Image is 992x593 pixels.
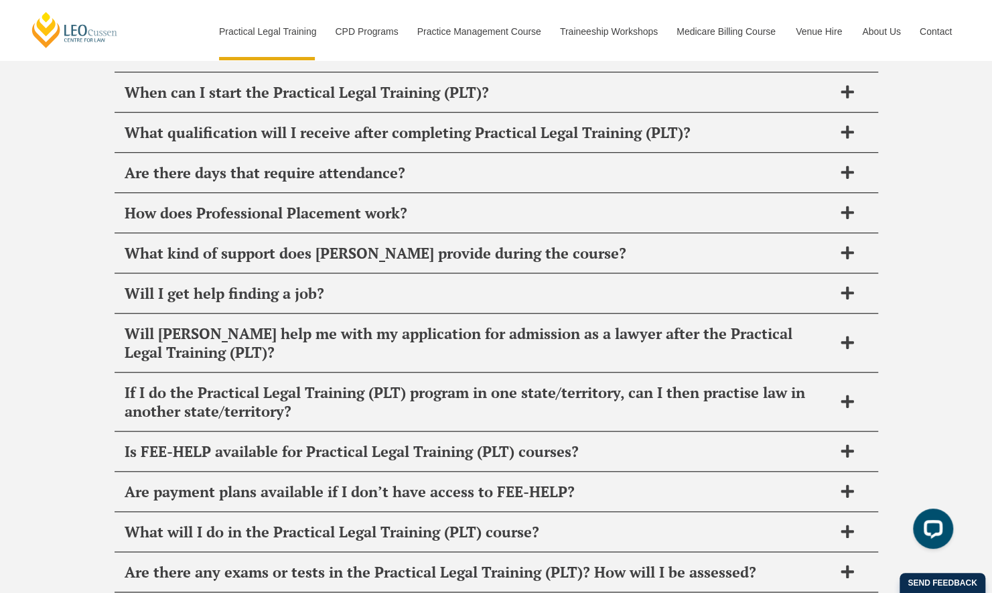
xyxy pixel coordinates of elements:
h2: If I do the Practical Legal Training (PLT) program in one state/territory, can I then practise la... [125,383,833,421]
a: [PERSON_NAME] Centre for Law [30,11,119,49]
a: CPD Programs [325,3,407,60]
iframe: LiveChat chat widget [902,503,959,559]
a: Medicare Billing Course [666,3,786,60]
h2: What kind of support does [PERSON_NAME] provide during the course? [125,244,833,263]
h2: Are there days that require attendance? [125,163,833,182]
h2: Are payment plans available if I don’t have access to FEE-HELP? [125,482,833,501]
a: About Us [852,3,910,60]
a: Contact [910,3,962,60]
h2: Is FEE-HELP available for Practical Legal Training (PLT) courses? [125,442,833,461]
h2: Will [PERSON_NAME] help me with my application for admission as a lawyer after the Practical Lega... [125,324,833,362]
a: Practice Management Course [407,3,550,60]
h2: Are there any exams or tests in the Practical Legal Training (PLT)? How will I be assessed? [125,563,833,582]
h2: What will I do in the Practical Legal Training (PLT) course? [125,523,833,541]
a: Venue Hire [786,3,852,60]
h2: Will I get help finding a job? [125,284,833,303]
h2: What qualification will I receive after completing Practical Legal Training (PLT)? [125,123,833,142]
h2: How does Professional Placement work? [125,204,833,222]
a: Practical Legal Training [209,3,326,60]
a: Traineeship Workshops [550,3,666,60]
h2: When can I start the Practical Legal Training (PLT)? [125,83,833,102]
